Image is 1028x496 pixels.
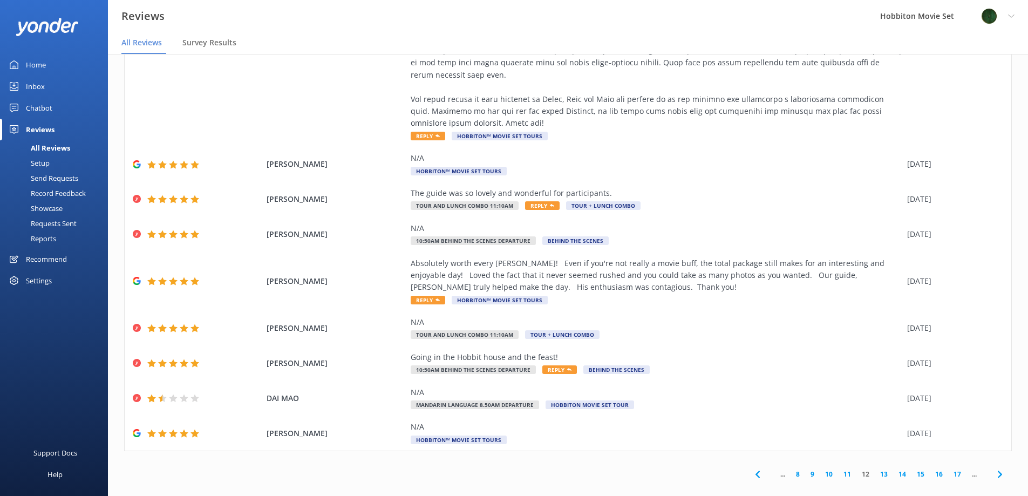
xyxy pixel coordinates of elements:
div: N/A [411,152,902,164]
span: ... [775,469,791,479]
span: Reply [411,132,445,140]
div: Settings [26,270,52,291]
div: Requests Sent [6,216,77,231]
a: 9 [805,469,820,479]
div: Showcase [6,201,63,216]
a: 14 [893,469,911,479]
div: N/A [411,316,902,328]
div: [DATE] [907,228,998,240]
div: Send Requests [6,171,78,186]
span: Reply [525,201,560,210]
a: Requests Sent [6,216,108,231]
span: Tour + Lunch Combo [566,201,641,210]
div: Home [26,54,46,76]
div: Reports [6,231,56,246]
a: 8 [791,469,805,479]
span: Hobbiton™ Movie Set Tours [452,132,548,140]
span: Tour and Lunch Combo 11:10am [411,330,519,339]
div: N/A [411,222,902,234]
div: Support Docs [33,442,77,464]
span: Tour + Lunch Combo [525,330,600,339]
span: [PERSON_NAME] [267,322,406,334]
span: Hobbiton™ Movie Set Tours [411,167,507,175]
img: 34-1625720359.png [981,8,997,24]
div: Reviews [26,119,55,140]
div: All Reviews [6,140,70,155]
span: Hobbiton™ Movie Set Tours [411,436,507,444]
span: 10:50am Behind The Scenes Departure [411,236,536,245]
a: 13 [875,469,893,479]
span: Hobbiton Movie Set Tour [546,400,634,409]
span: 10:50am Behind The Scenes Departure [411,365,536,374]
div: The guide was so lovely and wonderful for participants. [411,187,902,199]
a: Record Feedback [6,186,108,201]
span: [PERSON_NAME] [267,275,406,287]
a: Showcase [6,201,108,216]
span: All Reviews [121,37,162,48]
div: Setup [6,155,50,171]
a: Reports [6,231,108,246]
span: [PERSON_NAME] [267,193,406,205]
div: N/A [411,386,902,398]
div: [DATE] [907,357,998,369]
div: Inbox [26,76,45,97]
a: 16 [930,469,948,479]
span: ... [966,469,982,479]
a: 10 [820,469,838,479]
h3: Reviews [121,8,165,25]
span: Survey Results [182,37,236,48]
span: Hobbiton™ Movie Set Tours [452,296,548,304]
div: [DATE] [907,322,998,334]
a: 15 [911,469,930,479]
span: Behind The Scenes [583,365,650,374]
a: 17 [948,469,966,479]
div: Going in the Hobbit house and the feast! [411,351,902,363]
a: Send Requests [6,171,108,186]
span: Tour and Lunch Combo 11:10am [411,201,519,210]
div: Recommend [26,248,67,270]
div: Absolutely worth every [PERSON_NAME]! Even if you're not really a movie buff, the total package s... [411,257,902,294]
a: 11 [838,469,856,479]
span: [PERSON_NAME] [267,357,406,369]
div: [DATE] [907,392,998,404]
div: Help [47,464,63,485]
span: DAI MAO [267,392,406,404]
div: [DATE] [907,193,998,205]
span: [PERSON_NAME] [267,158,406,170]
div: Chatbot [26,97,52,119]
a: 12 [856,469,875,479]
div: [DATE] [907,275,998,287]
img: yonder-white-logo.png [16,18,78,36]
span: Behind The Scenes [542,236,609,245]
span: Reply [411,296,445,304]
div: [DATE] [907,427,998,439]
a: All Reviews [6,140,108,155]
div: N/A [411,421,902,433]
span: Mandarin Language 8.50am Departure [411,400,539,409]
span: [PERSON_NAME] [267,228,406,240]
span: [PERSON_NAME] [267,427,406,439]
span: Reply [542,365,577,374]
a: Setup [6,155,108,171]
div: Record Feedback [6,186,86,201]
div: [DATE] [907,158,998,170]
